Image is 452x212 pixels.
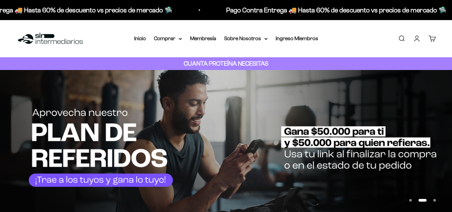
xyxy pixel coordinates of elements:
[276,36,318,41] a: Ingreso Miembros
[154,34,182,43] summary: Comprar
[134,36,146,41] a: Inicio
[224,34,268,43] summary: Sobre Nosotros
[184,60,268,67] strong: CUANTA PROTEÍNA NECESITAS
[190,36,216,41] a: Membresía
[223,5,444,15] p: Pago Contra Entrega 🚚 Hasta 60% de descuento vs precios de mercado 🛸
